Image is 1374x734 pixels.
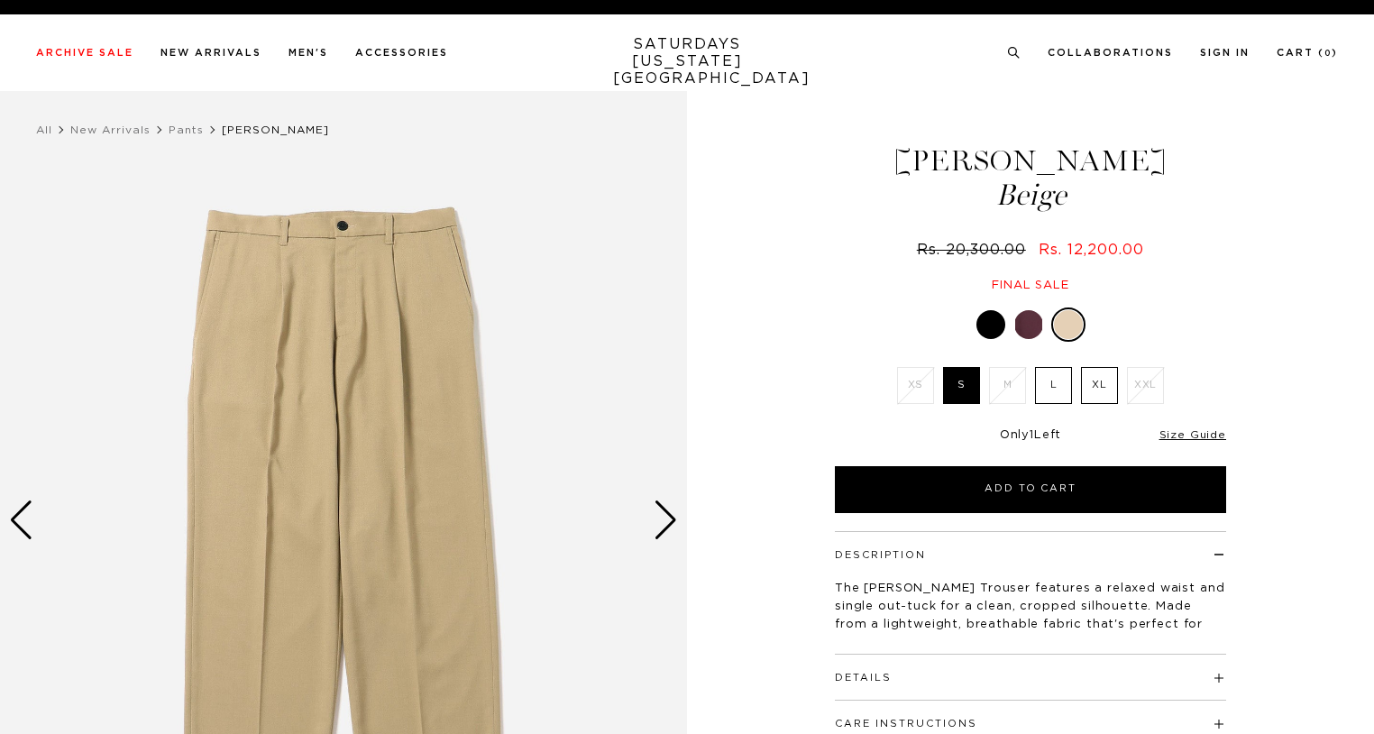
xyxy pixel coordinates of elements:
[613,36,762,87] a: SATURDAYS[US_STATE][GEOGRAPHIC_DATA]
[832,180,1229,210] span: Beige
[70,124,151,135] a: New Arrivals
[1030,429,1034,441] span: 1
[654,500,678,540] div: Next slide
[1200,48,1250,58] a: Sign In
[835,580,1226,652] p: The [PERSON_NAME] Trouser features a relaxed waist and single out-tuck for a clean, cropped silho...
[1081,367,1118,404] label: XL
[943,367,980,404] label: S
[36,124,52,135] a: All
[1159,429,1226,440] a: Size Guide
[835,466,1226,513] button: Add to Cart
[835,550,926,560] button: Description
[222,124,329,135] span: [PERSON_NAME]
[289,48,328,58] a: Men's
[160,48,261,58] a: New Arrivals
[9,500,33,540] div: Previous slide
[835,428,1226,444] div: Only Left
[1048,48,1173,58] a: Collaborations
[169,124,204,135] a: Pants
[835,719,977,729] button: Care Instructions
[1039,243,1144,257] span: Rs. 12,200.00
[36,48,133,58] a: Archive Sale
[835,673,892,683] button: Details
[1035,367,1072,404] label: L
[1324,50,1332,58] small: 0
[832,146,1229,210] h1: [PERSON_NAME]
[355,48,448,58] a: Accessories
[917,243,1033,257] del: Rs. 20,300.00
[832,278,1229,293] div: Final sale
[1277,48,1338,58] a: Cart (0)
